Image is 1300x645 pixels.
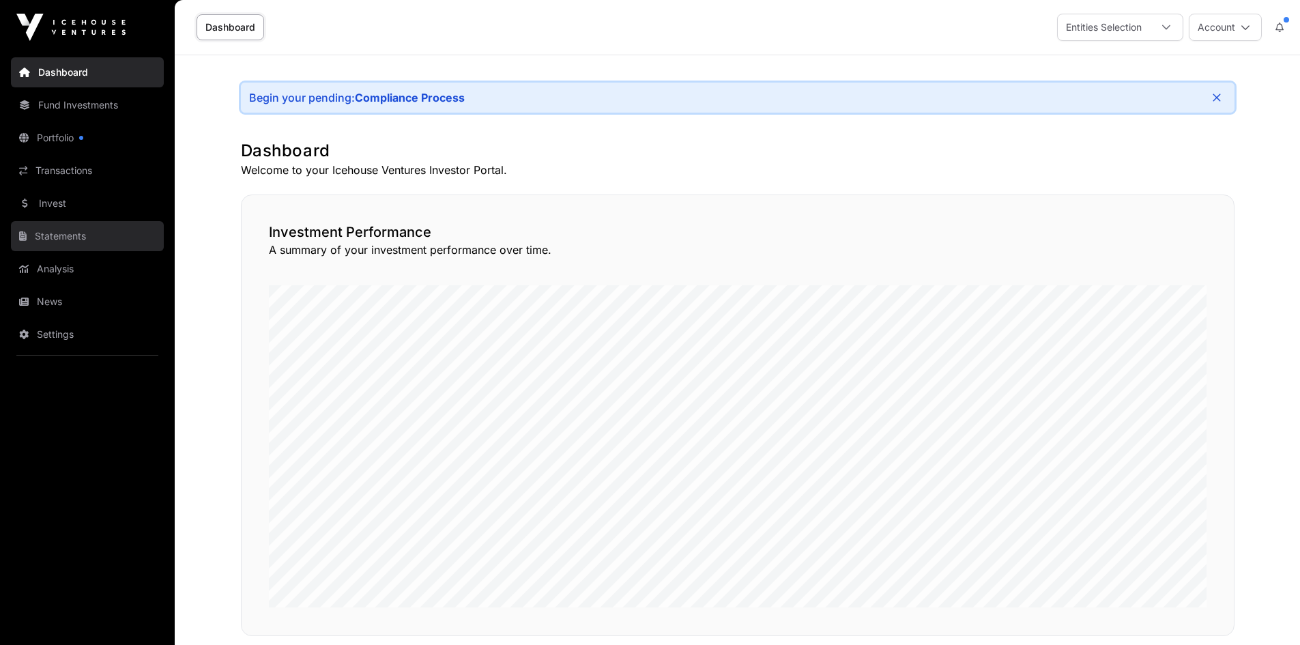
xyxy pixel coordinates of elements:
a: Fund Investments [11,90,164,120]
button: Account [1189,14,1262,41]
a: Analysis [11,254,164,284]
div: Entities Selection [1058,14,1150,40]
a: Invest [11,188,164,218]
button: Close [1207,88,1226,107]
a: News [11,287,164,317]
a: Statements [11,221,164,251]
iframe: Chat Widget [1232,579,1300,645]
a: Portfolio [11,123,164,153]
a: Transactions [11,156,164,186]
a: Settings [11,319,164,349]
a: Dashboard [197,14,264,40]
a: Compliance Process [355,91,465,104]
img: Icehouse Ventures Logo [16,14,126,41]
a: Dashboard [11,57,164,87]
h1: Dashboard [241,140,1234,162]
div: Begin your pending: [249,91,465,104]
h2: Investment Performance [269,223,1207,242]
p: A summary of your investment performance over time. [269,242,1207,258]
p: Welcome to your Icehouse Ventures Investor Portal. [241,162,1234,178]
